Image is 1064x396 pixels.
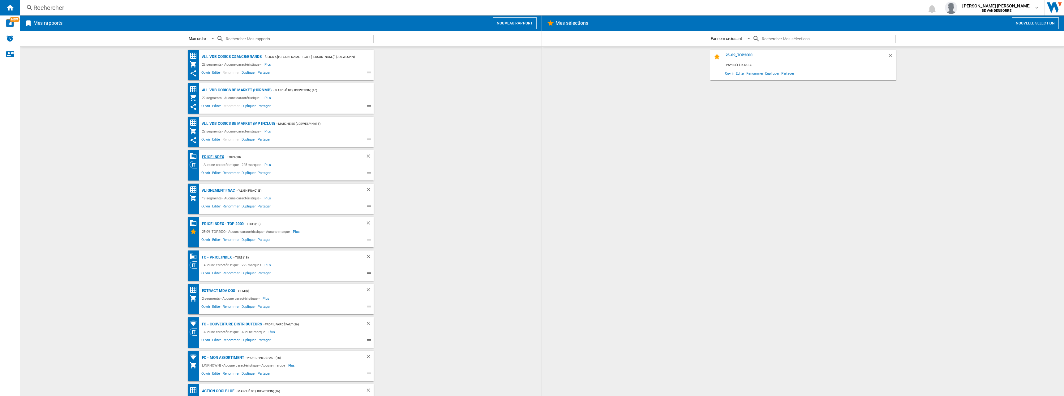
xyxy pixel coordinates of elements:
[190,253,200,260] div: Base 100
[257,170,272,177] span: Partager
[190,295,200,302] div: Mon assortiment
[262,53,361,61] div: - "Click & [PERSON_NAME] + CB + [PERSON_NAME]" (jdewespin) (11)
[190,194,200,202] div: Mon assortiment
[200,53,262,61] div: ALL VDB CODICS C&M/CB/BRANDS
[190,320,200,327] div: Couverture des distributeurs
[6,35,14,42] img: alerts-logo.svg
[200,270,211,278] span: Ouvrir
[200,295,263,302] div: 2 segments - Aucune caractéristique -
[200,304,211,311] span: Ouvrir
[224,153,353,161] div: - TOUS (18)
[745,69,764,77] span: Renommer
[211,304,222,311] span: Editer
[241,304,257,311] span: Dupliquer
[962,3,1031,9] span: [PERSON_NAME] [PERSON_NAME]
[190,186,200,194] div: Matrice des prix
[200,153,224,161] div: PRICE INDEX
[200,161,264,168] div: - Aucune caractéristique - 225 marques
[200,228,293,235] div: 25-09_TOP2000 - Aucune caractéristique - Aucune marque
[200,387,235,395] div: Action Coolblue
[211,337,222,345] span: Editer
[200,61,264,68] div: 22 segments - Aucune caractéristique -
[190,61,200,68] div: Mon assortiment
[735,69,745,77] span: Editer
[190,353,200,361] div: Couverture des distributeurs
[293,228,301,235] span: Plus
[288,362,296,369] span: Plus
[257,137,272,144] span: Partager
[190,328,200,336] div: Vision Catégorie
[241,103,257,111] span: Dupliquer
[493,17,537,29] button: Nouveau rapport
[241,270,257,278] span: Dupliquer
[190,52,200,60] div: Matrice des prix
[888,53,896,61] div: Supprimer
[554,17,590,29] h2: Mes sélections
[222,203,240,211] span: Renommer
[241,203,257,211] span: Dupliquer
[264,61,272,68] span: Plus
[200,137,211,144] span: Ouvrir
[222,137,240,144] span: Renommer
[190,119,200,127] div: Matrice des prix
[264,261,272,269] span: Plus
[982,9,1011,13] b: BE VANDENBORRE
[268,328,276,336] span: Plus
[211,137,222,144] span: Editer
[224,35,374,43] input: Rechercher Mes rapports
[200,194,264,202] div: 19 segments - Aucune caractéristique -
[211,270,222,278] span: Editer
[222,103,240,111] span: Renommer
[190,94,200,102] div: Mon assortiment
[366,153,374,161] div: Supprimer
[211,237,222,244] span: Editer
[257,371,272,378] span: Partager
[190,228,200,235] div: Mes Sélections
[33,3,906,12] div: Rechercher
[200,237,211,244] span: Ouvrir
[235,287,353,295] div: - GEM (6)
[366,354,374,362] div: Supprimer
[200,354,244,362] div: FC - Mon assortiment
[275,120,361,128] div: - Marché BE (jdewespin) (16)
[257,337,272,345] span: Partager
[190,161,200,168] div: Vision Catégorie
[10,17,19,22] span: NEW
[190,261,200,269] div: Vision Catégorie
[945,2,957,14] img: profile.jpg
[760,35,896,43] input: Rechercher Mes sélections
[241,137,257,144] span: Dupliquer
[190,70,197,77] ng-md-icon: Ce rapport a été partagé avec vous
[366,220,374,228] div: Supprimer
[200,362,288,369] div: [UNKNOWN] - Aucune caractéristique - Aucune marque
[222,371,240,378] span: Renommer
[190,85,200,93] div: Matrice des prix
[200,203,211,211] span: Ouvrir
[366,187,374,194] div: Supprimer
[222,237,240,244] span: Renommer
[200,320,262,328] div: FC - Couverture distributeurs
[200,220,244,228] div: PRICE INDEX - Top 2000
[257,237,272,244] span: Partager
[211,170,222,177] span: Editer
[780,69,795,77] span: Partager
[190,103,197,111] ng-md-icon: Ce rapport a été partagé avec vous
[211,103,222,111] span: Editer
[200,254,232,261] div: FC - PRICE INDEX
[190,128,200,135] div: Mon assortiment
[222,337,240,345] span: Renommer
[241,70,257,77] span: Dupliquer
[262,320,353,328] div: - Profil par défaut (16)
[200,103,211,111] span: Ouvrir
[241,170,257,177] span: Dupliquer
[200,170,211,177] span: Ouvrir
[272,86,361,94] div: - Marché BE (jdewespin) (16)
[257,103,272,111] span: Partager
[200,120,275,128] div: ALL VDB CODICS BE MARKET (MP inclus)
[222,270,240,278] span: Renommer
[724,53,888,61] div: 25-09_TOP2000
[264,161,272,168] span: Plus
[222,70,240,77] span: Renommer
[200,94,264,102] div: 22 segments - Aucune caractéristique -
[211,70,222,77] span: Editer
